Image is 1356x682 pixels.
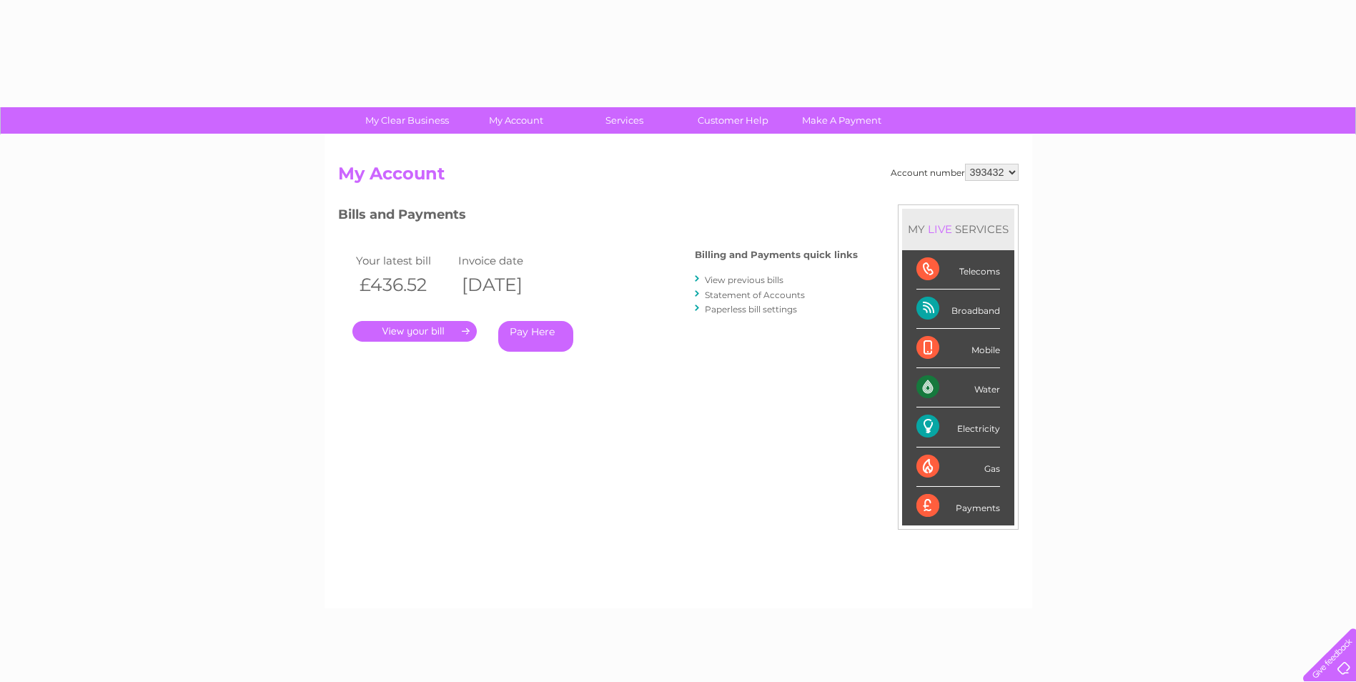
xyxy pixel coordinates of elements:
[457,107,575,134] a: My Account
[338,164,1019,191] h2: My Account
[916,368,1000,407] div: Water
[916,487,1000,525] div: Payments
[695,249,858,260] h4: Billing and Payments quick links
[916,290,1000,329] div: Broadband
[338,204,858,229] h3: Bills and Payments
[498,321,573,352] a: Pay Here
[455,270,558,300] th: [DATE]
[565,107,683,134] a: Services
[902,209,1014,249] div: MY SERVICES
[352,270,455,300] th: £436.52
[674,107,792,134] a: Customer Help
[352,321,477,342] a: .
[705,304,797,315] a: Paperless bill settings
[705,275,783,285] a: View previous bills
[891,164,1019,181] div: Account number
[916,250,1000,290] div: Telecoms
[455,251,558,270] td: Invoice date
[925,222,955,236] div: LIVE
[705,290,805,300] a: Statement of Accounts
[348,107,466,134] a: My Clear Business
[916,448,1000,487] div: Gas
[916,329,1000,368] div: Mobile
[916,407,1000,447] div: Electricity
[352,251,455,270] td: Your latest bill
[783,107,901,134] a: Make A Payment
